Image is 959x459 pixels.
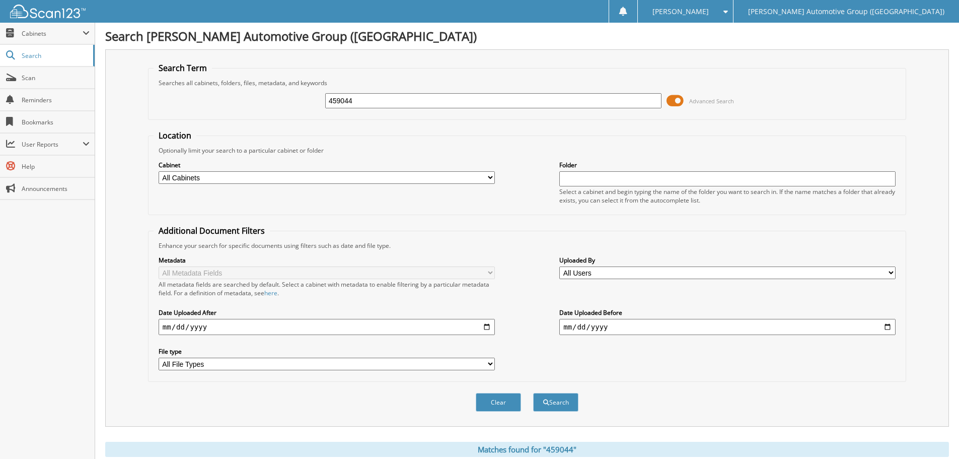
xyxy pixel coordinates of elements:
[22,51,88,60] span: Search
[22,162,90,171] span: Help
[159,280,495,297] div: All metadata fields are searched by default. Select a cabinet with metadata to enable filtering b...
[159,161,495,169] label: Cabinet
[22,29,83,38] span: Cabinets
[154,79,901,87] div: Searches all cabinets, folders, files, metadata, and keywords
[22,118,90,126] span: Bookmarks
[154,225,270,236] legend: Additional Document Filters
[154,130,196,141] legend: Location
[533,393,578,412] button: Search
[22,96,90,104] span: Reminders
[159,256,495,265] label: Metadata
[22,140,83,149] span: User Reports
[105,442,949,457] div: Matches found for "459044"
[105,28,949,44] h1: Search [PERSON_NAME] Automotive Group ([GEOGRAPHIC_DATA])
[264,289,277,297] a: here
[689,97,734,105] span: Advanced Search
[559,161,896,169] label: Folder
[10,5,86,18] img: scan123-logo-white.svg
[22,74,90,82] span: Scan
[159,308,495,317] label: Date Uploaded After
[22,184,90,193] span: Announcements
[159,319,495,335] input: start
[559,308,896,317] label: Date Uploaded Before
[154,62,212,74] legend: Search Term
[476,393,521,412] button: Clear
[559,187,896,205] div: Select a cabinet and begin typing the name of the folder you want to search in. If the name match...
[154,241,901,250] div: Enhance your search for specific documents using filters such as date and file type.
[559,319,896,335] input: end
[154,146,901,155] div: Optionally limit your search to a particular cabinet or folder
[159,347,495,356] label: File type
[652,9,709,15] span: [PERSON_NAME]
[559,256,896,265] label: Uploaded By
[748,9,944,15] span: [PERSON_NAME] Automotive Group ([GEOGRAPHIC_DATA])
